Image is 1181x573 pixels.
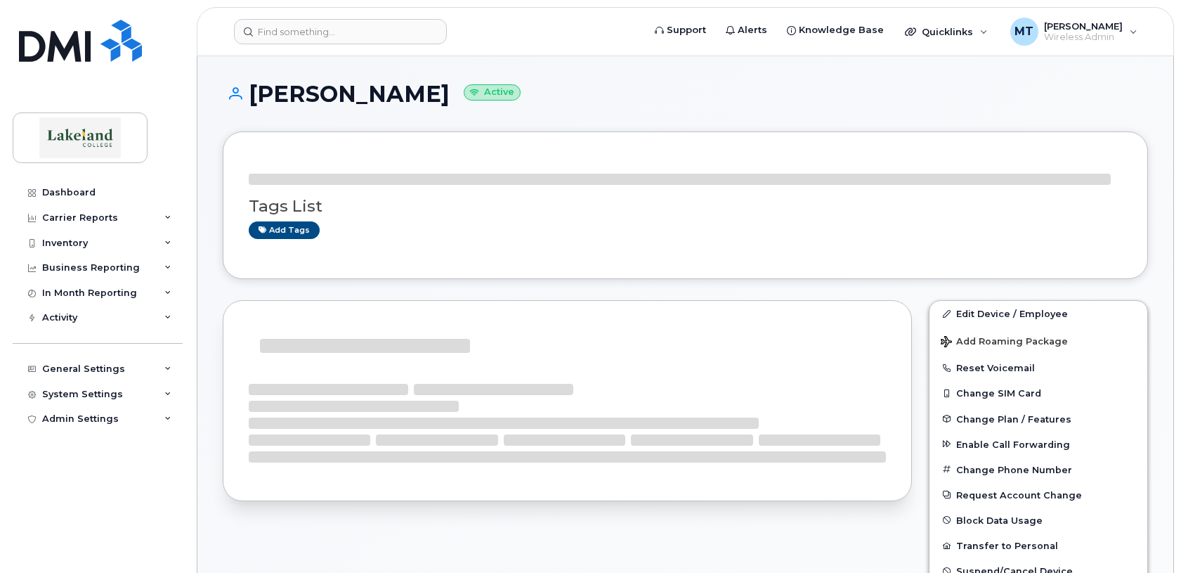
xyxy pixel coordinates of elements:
[929,457,1147,482] button: Change Phone Number
[956,439,1070,449] span: Enable Call Forwarding
[929,380,1147,406] button: Change SIM Card
[464,84,521,101] small: Active
[929,301,1147,326] a: Edit Device / Employee
[929,482,1147,508] button: Request Account Change
[929,355,1147,380] button: Reset Voicemail
[223,82,1148,106] h1: [PERSON_NAME]
[929,326,1147,355] button: Add Roaming Package
[929,533,1147,558] button: Transfer to Personal
[941,336,1068,349] span: Add Roaming Package
[929,406,1147,432] button: Change Plan / Features
[249,221,320,239] a: Add tags
[929,508,1147,533] button: Block Data Usage
[249,198,1122,215] h3: Tags List
[956,413,1071,424] span: Change Plan / Features
[929,432,1147,457] button: Enable Call Forwarding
